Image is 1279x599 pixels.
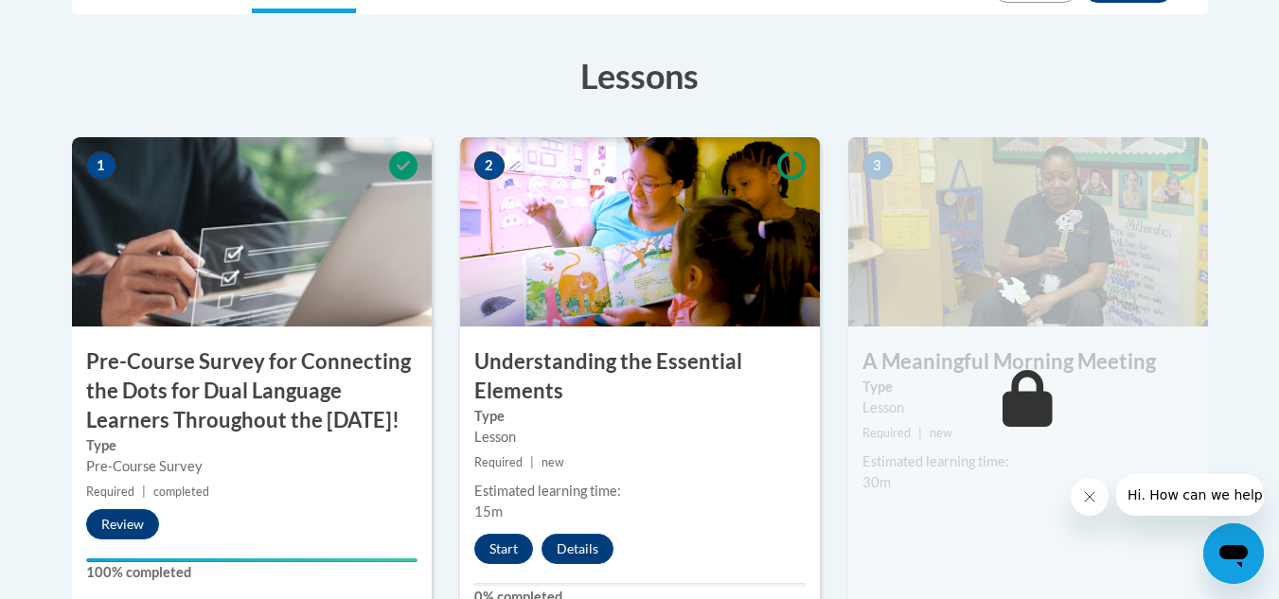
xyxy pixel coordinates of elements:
[72,137,432,326] img: Course Image
[11,13,153,28] span: Hi. How can we help?
[474,455,523,469] span: Required
[72,52,1208,99] h3: Lessons
[474,406,806,427] label: Type
[72,347,432,434] h3: Pre-Course Survey for Connecting the Dots for Dual Language Learners Throughout the [DATE]!
[474,151,505,180] span: 2
[862,474,891,490] span: 30m
[460,137,820,326] img: Course Image
[460,347,820,406] h3: Understanding the Essential Elements
[153,484,209,499] span: completed
[86,435,417,456] label: Type
[530,455,534,469] span: |
[86,562,417,583] label: 100% completed
[474,427,806,448] div: Lesson
[1116,474,1264,516] iframe: Message from company
[86,509,159,539] button: Review
[1071,478,1109,516] iframe: Close message
[862,451,1194,472] div: Estimated learning time:
[862,426,911,440] span: Required
[86,484,134,499] span: Required
[542,534,613,564] button: Details
[474,481,806,502] div: Estimated learning time:
[862,377,1194,397] label: Type
[86,558,417,562] div: Your progress
[918,426,922,440] span: |
[542,455,564,469] span: new
[1203,523,1264,584] iframe: Button to launch messaging window
[862,397,1194,418] div: Lesson
[474,503,503,520] span: 15m
[86,456,417,477] div: Pre-Course Survey
[848,347,1208,377] h3: A Meaningful Morning Meeting
[474,534,533,564] button: Start
[862,151,893,180] span: 3
[848,137,1208,326] img: Course Image
[930,426,952,440] span: new
[86,151,116,180] span: 1
[142,484,146,499] span: |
